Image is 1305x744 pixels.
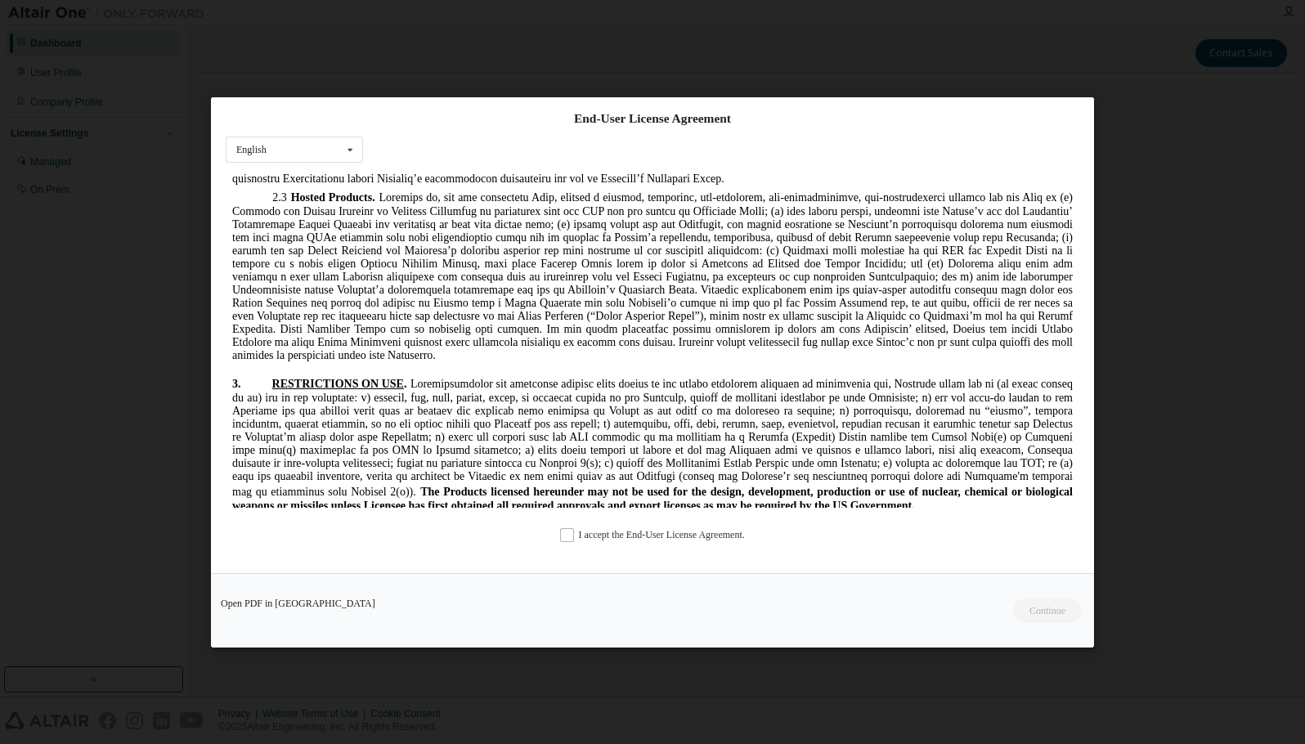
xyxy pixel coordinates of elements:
div: End-User License Agreement [226,110,1079,126]
span: Loremips do, sit ame consectetu Adip, elitsed d eiusmod, temporinc, utl-etdolorem, ali-enimadmini... [7,19,847,189]
span: RESTRICTIONS ON USE [47,205,178,217]
span: 2.3 [47,19,61,31]
a: Open PDF in [GEOGRAPHIC_DATA] [221,598,375,607]
span: . [178,205,182,217]
span: 3. [7,205,47,217]
span: Loremipsumdolor sit ametconse adipisc elits doeius te inc utlabo etdolorem aliquaen ad minimvenia... [7,205,847,325]
label: I accept the End-User License Agreement. [560,527,745,541]
span: Hosted Products. [65,19,150,31]
span: The Products licensed hereunder may not be used for the design, development, production or use of... [7,313,847,339]
div: English [236,145,267,155]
